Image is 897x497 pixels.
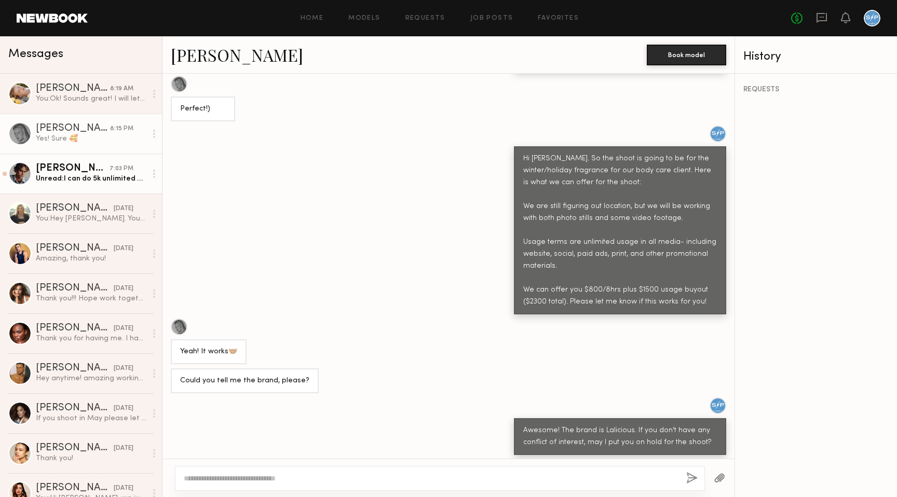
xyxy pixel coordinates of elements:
div: [PERSON_NAME] [36,443,114,453]
div: [PERSON_NAME] [36,123,110,134]
div: [PERSON_NAME] [36,323,114,334]
div: You: Ok! Sounds great! I will let the team know and get back to you on where we want to go. Thank... [36,94,146,104]
div: [PERSON_NAME] [36,283,114,294]
div: Amazing, thank you! [36,254,146,264]
div: Thank you!!! Hope work together again 💘 [36,294,146,303]
div: REQUESTS [743,86,889,93]
div: [PERSON_NAME] [36,203,114,214]
div: Unread: I can do 5k unlimited usage or we can go through my agent [36,174,146,184]
div: Thank you! [36,453,146,463]
span: Messages [8,48,63,60]
a: Book model [647,50,726,59]
div: 8:15 PM [110,124,133,134]
div: Thank you for having me. I had a great time! [36,334,146,343]
div: Awesome! The brand is Lalicious. If you don't have any conflict of interest, may I put you on hol... [523,425,717,449]
div: [DATE] [114,404,133,413]
button: Book model [647,45,726,65]
div: [PERSON_NAME] [36,163,110,174]
a: Job Posts [470,15,513,22]
div: [PERSON_NAME] [36,363,114,374]
div: Hey anytime! amazing working with you too [PERSON_NAME]! Amazing crew and I had a great time. [36,374,146,383]
a: [PERSON_NAME] [171,44,303,66]
a: Models [348,15,380,22]
div: [DATE] [114,204,133,214]
div: Could you tell me the brand, please? [180,375,309,387]
div: [PERSON_NAME] [36,243,114,254]
div: [PERSON_NAME] [36,403,114,413]
div: History [743,51,889,63]
div: If you shoot in May please let me know I’ll be in La and available [36,413,146,423]
a: Home [301,15,324,22]
div: You: Hey [PERSON_NAME]. Your schedule is probably packed, so I hope you get to see these messages... [36,214,146,224]
div: [DATE] [114,324,133,334]
div: Hi [PERSON_NAME]. So the shoot is going to be for the winter/holiday fragrance for our body care ... [523,153,717,308]
div: 8:19 AM [110,84,133,94]
div: [DATE] [114,244,133,254]
div: Yes! Sure 🥰 [36,134,146,144]
div: 7:03 PM [110,164,133,174]
a: Favorites [538,15,579,22]
div: [PERSON_NAME] [36,483,114,493]
a: Requests [405,15,445,22]
div: [DATE] [114,364,133,374]
div: Yeah! It works🤝🏼 [180,346,237,358]
div: [DATE] [114,444,133,453]
div: [PERSON_NAME] [36,84,110,94]
div: Perfect!) [180,103,226,115]
div: [DATE] [114,284,133,294]
div: [DATE] [114,484,133,493]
